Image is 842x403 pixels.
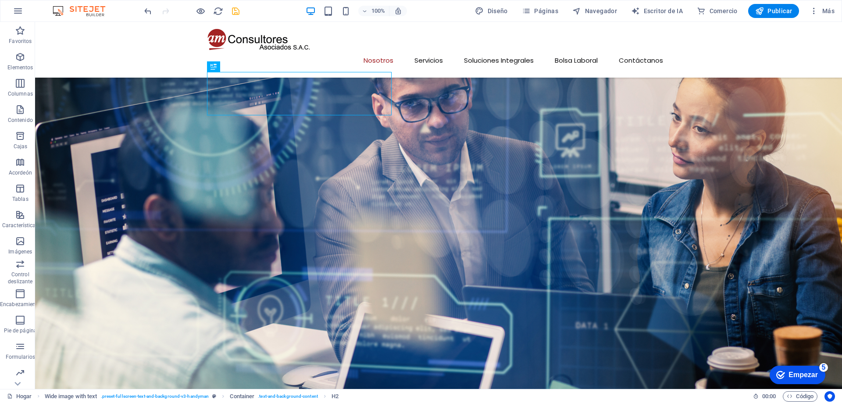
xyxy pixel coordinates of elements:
font: Empezar [23,10,53,17]
font: Hogar [16,393,32,399]
button: ahorrar [230,6,241,16]
font: Cajas [14,143,28,150]
font: 5 [57,2,61,10]
font: Contenido [8,117,33,123]
span: . preset-fullscreen-text-and-background-v3-handyman [101,391,209,402]
font: Características [2,222,39,228]
button: Código [783,391,817,402]
span: Click to select. Double-click to edit [230,391,254,402]
div: Empezar Quedan 5 elementos, 0 % completado [4,4,60,23]
font: 00:00 [762,393,776,399]
i: Al cambiar el tamaño, se ajusta automáticamente el nivel de zoom para adaptarse al dispositivo el... [394,7,402,15]
font: Pie de página [4,328,37,334]
font: Elementos [7,64,33,71]
span: Click to select. Double-click to edit [332,391,339,402]
button: deshacer [143,6,153,16]
font: 100% [371,7,385,14]
h6: Tiempo de sesión [753,391,776,402]
button: Más [806,4,838,18]
button: Publicar [748,4,799,18]
div: Diseño (Ctrl+Alt+Y) [471,4,511,18]
font: Publicar [767,7,792,14]
font: Acordeón [9,170,32,176]
font: Imágenes [8,249,32,255]
i: Recargar página [213,6,223,16]
button: Diseño [471,4,511,18]
font: Escritor de IA [644,7,683,14]
font: Columnas [8,91,33,97]
font: Formularios [6,354,35,360]
button: Páginas [518,4,562,18]
button: Comercio [693,4,741,18]
i: This element is a customizable preset [212,394,216,399]
font: Más [822,7,835,14]
font: Navegador [585,7,617,14]
font: Favoritos [9,38,32,44]
button: Haga clic aquí para salir del modo de vista previa y continuar editando [195,6,206,16]
font: Código [796,393,813,399]
span: Click to select. Double-click to edit [45,391,97,402]
button: Escritor de IA [628,4,686,18]
button: 100% [358,6,389,16]
font: Tablas [12,196,29,202]
button: Navegador [569,4,621,18]
font: Comercio [710,7,738,14]
font: Páginas [534,7,558,14]
i: Undo: Edit headline (Ctrl+Z) [143,6,153,16]
img: Logotipo del editor [50,6,116,16]
a: Haga clic para cancelar la selección. Haga doble clic para abrir Páginas. [7,391,32,402]
button: recargar [213,6,223,16]
nav: migaja de pan [45,391,339,402]
span: . text-and-background-content [258,391,318,402]
button: Centrados en el usuario [824,391,835,402]
font: Diseño [488,7,508,14]
font: Control deslizante [8,271,32,285]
